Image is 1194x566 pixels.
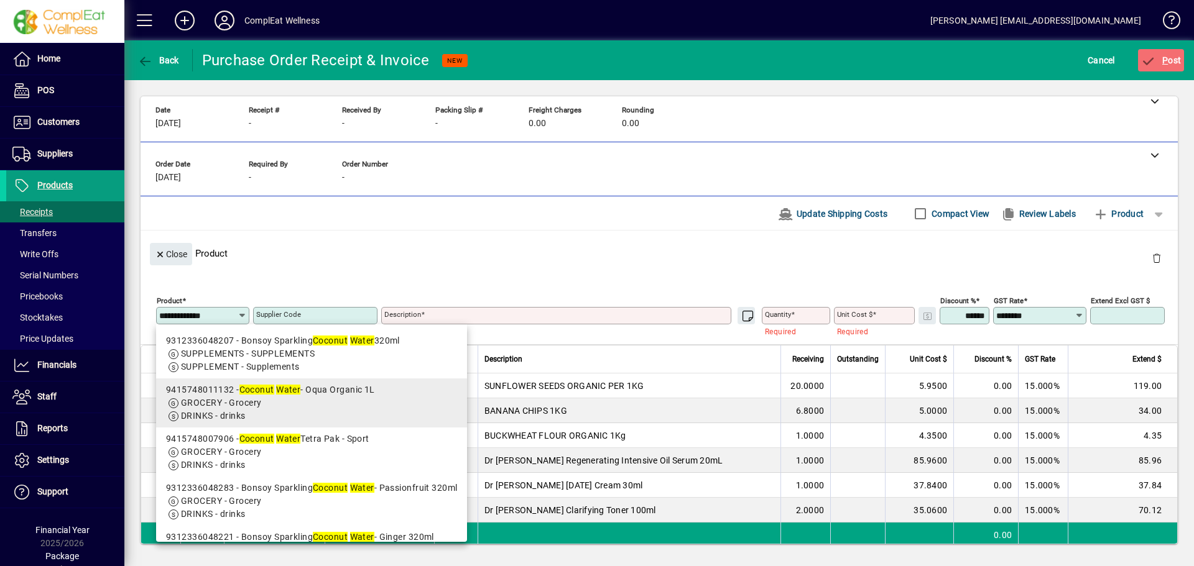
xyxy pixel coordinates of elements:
td: 0.00 [953,398,1018,423]
span: 4.3500 [919,429,948,442]
span: Serial Numbers [12,270,78,280]
a: Receipts [6,201,124,222]
span: GROCERY - Grocery [181,398,261,408]
td: 15.000% [1018,448,1068,473]
span: ost [1141,55,1182,65]
span: Suppliers [37,148,73,158]
span: Write Offs [12,249,58,259]
span: 35.0600 [914,504,947,516]
button: Review Labels [996,203,1081,225]
td: 15.000% [1018,473,1068,498]
a: Customers [6,107,124,138]
a: Write Offs [6,244,124,265]
span: 37.8400 [914,479,947,491]
span: GST Rate [1025,352,1055,366]
span: Staff [37,391,57,401]
span: 1.0000 [796,454,825,467]
span: Reports [37,423,68,433]
span: SUPPLEMENTS - SUPPLEMENTS [181,349,315,358]
span: 2.0000 [796,504,825,516]
td: BANANA CHIPS 1KG [478,398,780,423]
span: Review Labels [1001,204,1076,224]
td: 15.000% [1018,498,1068,523]
span: 20.0000 [790,380,824,392]
em: Water [350,532,374,542]
td: Dr [PERSON_NAME] Clarifying Toner 100ml [478,498,780,523]
app-page-header-button: Back [124,49,193,71]
span: SUPPLEMENT - Supplements [181,362,300,372]
span: 0.00 [622,119,639,129]
span: 1.0000 [796,429,825,442]
span: Transfers [12,228,57,238]
div: Purchase Order Receipt & Invoice [202,50,430,70]
td: 85.96 [1068,448,1177,473]
mat-label: Unit Cost $ [837,310,872,319]
mat-label: Discount % [940,296,976,305]
button: Cancel [1085,49,1118,71]
mat-option: 9415748011132 - Coconut Water - Oqua Organic 1L [156,378,467,427]
a: Support [6,477,124,508]
a: Suppliers [6,139,124,170]
span: Back [137,55,179,65]
span: 5.0000 [919,404,948,417]
td: 0.00 [953,373,1018,398]
mat-option: 9312336048207 - Bonsoy Sparkling Coconut Water 320ml [156,329,467,378]
span: Financials [37,360,76,370]
span: Close [155,244,187,265]
mat-error: Required [837,324,905,337]
a: Stocktakes [6,307,124,328]
span: Package [45,551,79,561]
span: - [249,119,251,129]
td: 15.000% [1018,398,1068,423]
td: 70.12 [1068,498,1177,523]
em: Water [276,385,300,395]
div: 9312336048221 - Bonsoy Sparkling - Ginger 320ml [166,531,457,544]
div: ComplEat Wellness [244,11,320,30]
a: Knowledge Base [1154,2,1178,43]
td: 15.000% [1018,373,1068,398]
td: 4.35 [1068,423,1177,448]
a: Staff [6,381,124,413]
div: 9415748011132 - - Oqua Organic 1L [166,383,457,396]
em: Water [276,434,300,444]
button: Update Shipping Costs [773,203,892,225]
div: Product [141,231,1178,276]
div: 9415748007906 - Tetra Pak - Sport [166,432,457,445]
span: Customers [37,117,80,127]
span: 85.9600 [914,454,947,467]
em: Coconut [313,483,348,493]
span: Discount % [974,352,1012,366]
span: DRINKS - drinks [181,460,246,470]
mat-label: Extend excl GST $ [1091,296,1150,305]
td: 0.00 [953,423,1018,448]
mat-option: 9415748007906 - Coconut Water Tetra Pak - Sport [156,427,467,477]
td: 37.84 [1068,473,1177,498]
div: 9312336048283 - Bonsoy Sparkling - Passionfruit 320ml [166,482,457,495]
a: POS [6,75,124,106]
a: Transfers [6,222,124,244]
a: Reports [6,413,124,444]
span: POS [37,85,54,95]
button: Delete [1142,243,1172,273]
span: - [249,173,251,183]
button: Post [1138,49,1185,71]
em: Water [350,335,374,345]
span: 5.9500 [919,380,948,392]
span: Outstanding [837,352,879,366]
span: Unit Cost $ [910,352,947,366]
span: Update Shipping Costs [778,204,887,224]
span: Financial Year [35,525,90,535]
span: Stocktakes [12,313,63,322]
span: DRINKS - drinks [181,411,246,421]
span: 6.8000 [796,404,825,417]
em: Water [350,483,374,493]
em: Coconut [313,335,348,345]
mat-label: Product [157,296,182,305]
mat-label: Quantity [765,310,791,319]
mat-label: Description [384,310,421,319]
span: Settings [37,455,69,465]
div: 9312336048207 - Bonsoy Sparkling 320ml [166,334,457,347]
span: Cancel [1088,50,1115,70]
span: Products [37,180,73,190]
td: Dr [PERSON_NAME] [DATE] Cream 30ml [478,473,780,498]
